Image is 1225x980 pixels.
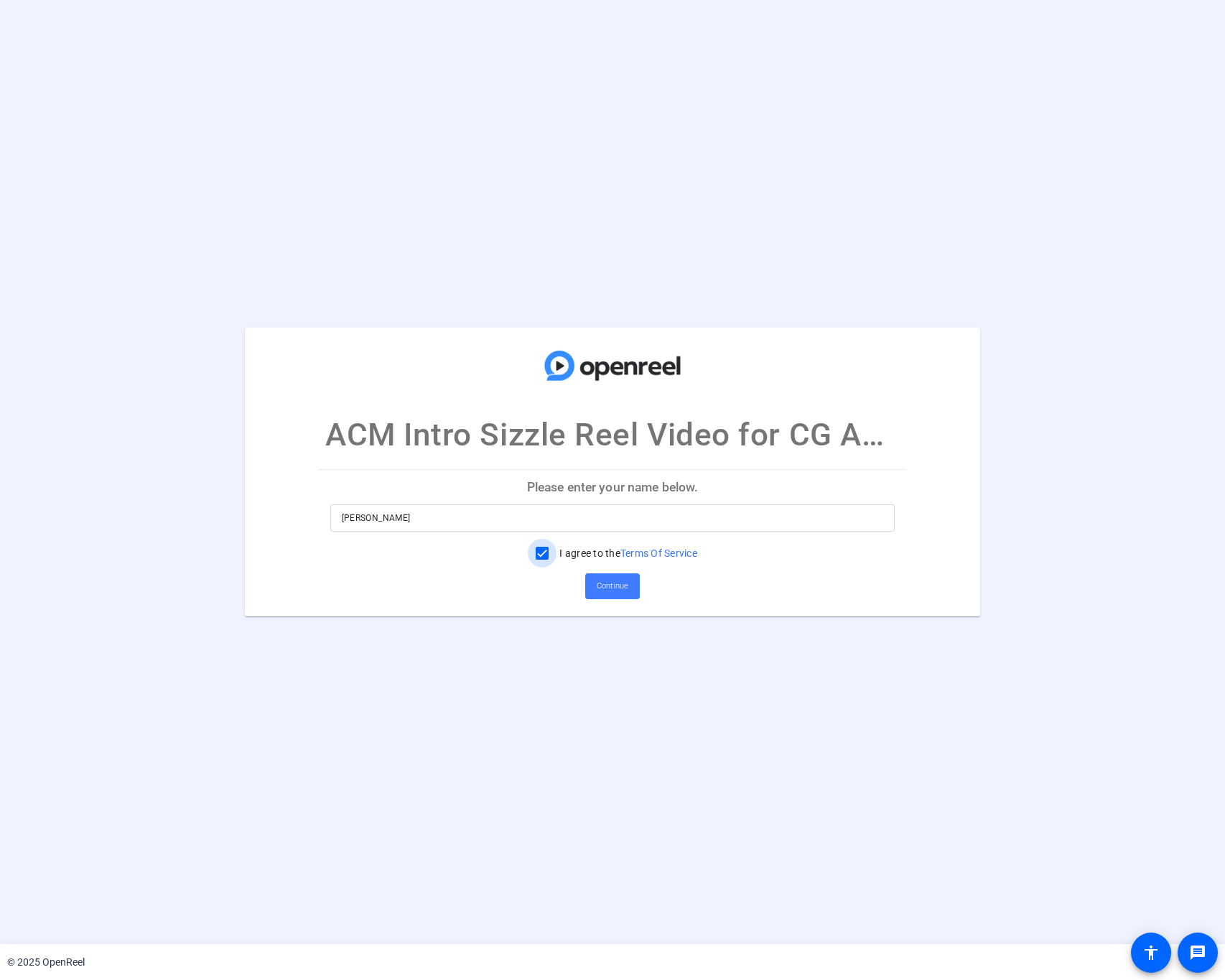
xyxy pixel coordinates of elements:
[325,411,900,458] p: ACM Intro Sizzle Reel Video for CG Associates
[7,955,85,970] div: © 2025 OpenReel
[319,470,907,504] p: Please enter your name below.
[585,573,640,599] button: Continue
[1189,944,1206,961] mat-icon: message
[597,575,628,597] span: Continue
[620,547,697,559] a: Terms Of Service
[342,509,884,527] input: Enter your name
[541,342,684,389] img: company-logo
[556,546,697,560] label: I agree to the
[1142,944,1160,961] mat-icon: accessibility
